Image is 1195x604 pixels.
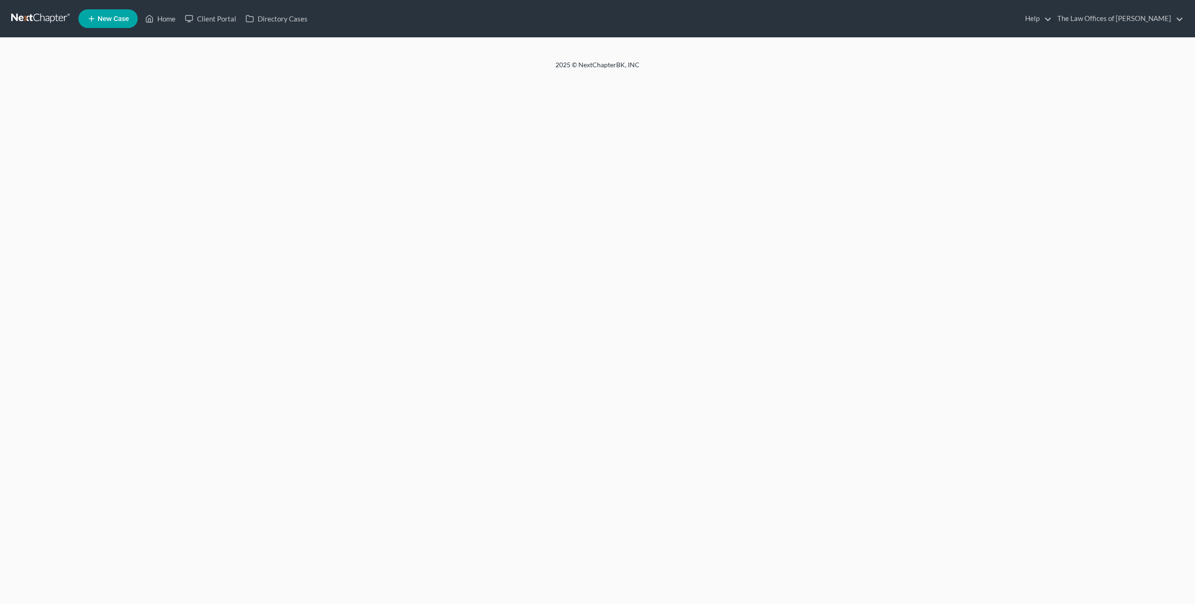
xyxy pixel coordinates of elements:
[1053,10,1183,27] a: The Law Offices of [PERSON_NAME]
[1020,10,1052,27] a: Help
[141,10,180,27] a: Home
[331,60,864,77] div: 2025 © NextChapterBK, INC
[180,10,241,27] a: Client Portal
[78,9,138,28] new-legal-case-button: New Case
[241,10,312,27] a: Directory Cases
